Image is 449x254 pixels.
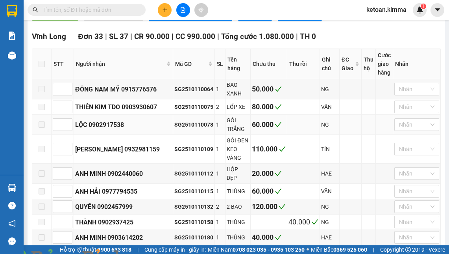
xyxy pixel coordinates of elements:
[216,218,224,226] div: 1
[405,247,411,252] span: copyright
[362,49,376,79] th: Thu hộ
[307,248,309,251] span: ⚪️
[376,49,393,79] th: Cước giao hàng
[134,32,170,41] span: CR 90.000
[252,119,286,130] div: 60.000
[76,60,165,68] span: Người nhận
[75,120,172,130] div: LỘC 0902917538
[174,202,213,211] div: SG2510110132
[227,218,249,226] div: THÙNG
[431,3,444,17] button: caret-down
[8,51,16,60] img: warehouse-icon
[176,32,215,41] span: CC 990.000
[342,55,353,73] span: ĐC Giao
[8,202,16,209] span: question-circle
[208,245,305,254] span: Miền Nam
[144,245,206,254] span: Cung cấp máy in - giấy in:
[321,233,338,242] div: HAE
[75,233,172,243] div: ANH MINH 0903614202
[173,164,215,184] td: SG2510110112
[227,116,249,133] div: GÓI TRẮNG
[321,169,338,178] div: HAE
[311,219,318,226] span: check
[275,188,282,195] span: check
[180,7,186,13] span: file-add
[176,3,190,17] button: file-add
[225,49,251,79] th: Tên hàng
[173,99,215,115] td: SG2510110075
[8,220,16,227] span: notification
[216,169,224,178] div: 1
[227,187,249,196] div: THÙNG
[252,84,286,95] div: 50.000
[158,3,172,17] button: plus
[279,146,286,153] span: check
[8,237,16,245] span: message
[174,120,213,129] div: SG2510110078
[252,201,286,212] div: 120.000
[216,103,224,111] div: 2
[216,120,224,129] div: 1
[216,233,224,242] div: 1
[320,49,340,79] th: Ghi chú
[172,32,174,41] span: |
[194,3,208,17] button: aim
[215,49,225,79] th: SL
[422,4,425,9] span: 1
[311,245,367,254] span: Miền Bắc
[275,86,282,93] span: check
[252,144,286,155] div: 110.000
[75,217,172,227] div: THÀNH 0902937425
[173,184,215,199] td: SG2510110115
[227,136,249,162] div: GÓI ĐEN KEO VÀNG
[288,217,318,228] div: 40.000
[105,32,107,41] span: |
[174,85,213,93] div: SG2510110064
[321,218,338,226] div: NG
[174,103,213,111] div: SG2510110075
[233,247,305,253] strong: 0708 023 035 - 0935 103 250
[360,5,413,15] span: ketoan.kimma
[173,230,215,245] td: SG2510110180
[137,245,139,254] span: |
[173,199,215,215] td: SG2510110132
[252,101,286,112] div: 80.000
[416,6,423,13] img: icon-new-feature
[321,202,338,211] div: NG
[173,79,215,99] td: SG2510110064
[174,169,213,178] div: SG2510110112
[227,103,249,111] div: LỐP XE
[252,186,286,197] div: 60.000
[75,84,172,94] div: ĐÔNG NAM MỸ 0915776576
[300,32,316,41] span: TH 0
[43,6,136,14] input: Tìm tên, số ĐT hoặc mã đơn
[173,115,215,135] td: SG2510110078
[217,32,219,41] span: |
[78,32,103,41] span: Đơn 33
[174,218,213,226] div: SG2510110158
[173,135,215,164] td: SG2510110109
[75,187,172,196] div: ANH HẢI 0977794535
[216,187,224,196] div: 1
[216,145,224,153] div: 1
[321,145,338,153] div: TÍN
[32,32,66,41] span: Vĩnh Long
[75,144,172,154] div: [PERSON_NAME] 0932981159
[251,49,287,79] th: Chưa thu
[162,7,168,13] span: plus
[395,60,438,68] div: Nhãn
[287,49,320,79] th: Thu rồi
[52,49,74,79] th: STT
[321,103,338,111] div: VĂN
[321,85,338,93] div: NG
[33,7,38,13] span: search
[7,5,17,17] img: logo-vxr
[275,234,282,241] span: check
[227,80,249,98] div: BAO XANH
[75,102,172,112] div: THIÊN KIM TDO 0903930607
[175,60,207,68] span: Mã GD
[130,32,132,41] span: |
[8,184,16,192] img: warehouse-icon
[8,32,16,40] img: solution-icon
[321,187,338,196] div: VĂN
